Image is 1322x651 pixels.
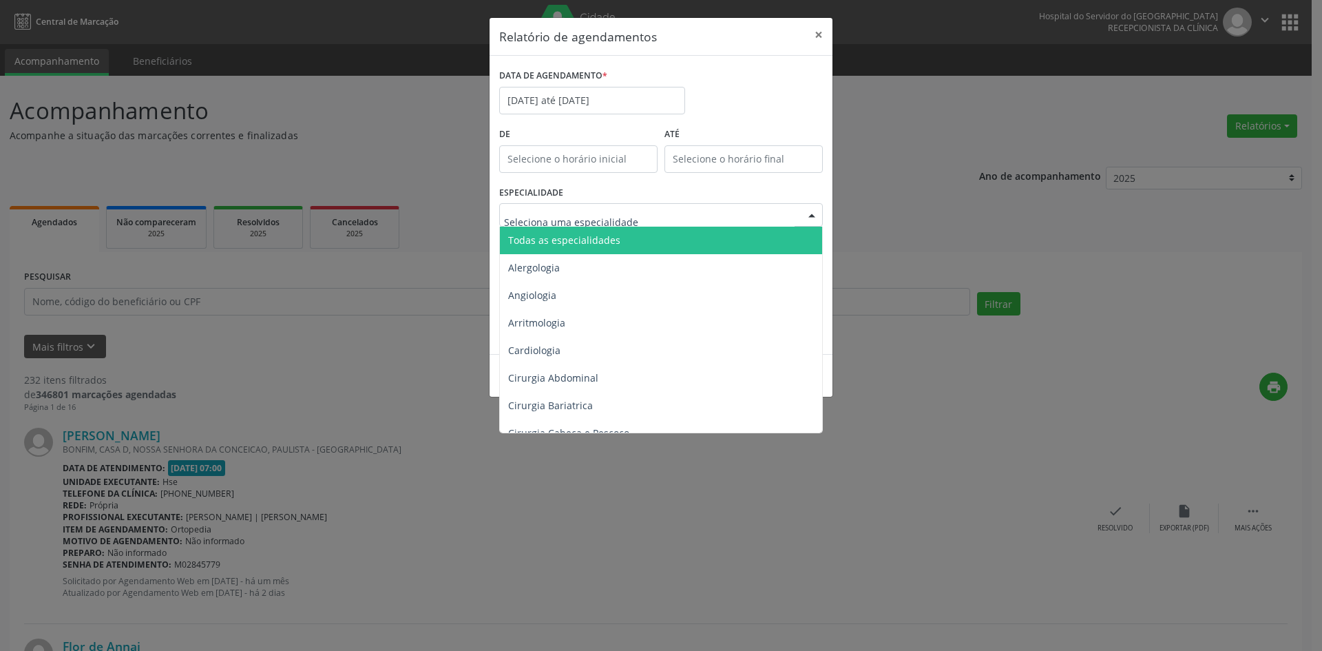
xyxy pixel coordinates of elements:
[499,124,658,145] label: De
[805,18,832,52] button: Close
[508,316,565,329] span: Arritmologia
[499,65,607,87] label: DATA DE AGENDAMENTO
[499,28,657,45] h5: Relatório de agendamentos
[504,208,795,236] input: Seleciona uma especialidade
[508,261,560,274] span: Alergologia
[664,124,823,145] label: ATÉ
[508,371,598,384] span: Cirurgia Abdominal
[499,183,563,204] label: ESPECIALIDADE
[499,87,685,114] input: Selecione uma data ou intervalo
[499,145,658,173] input: Selecione o horário inicial
[664,145,823,173] input: Selecione o horário final
[508,234,620,247] span: Todas as especialidades
[508,289,556,302] span: Angiologia
[508,399,593,412] span: Cirurgia Bariatrica
[508,344,560,357] span: Cardiologia
[508,426,629,440] span: Cirurgia Cabeça e Pescoço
